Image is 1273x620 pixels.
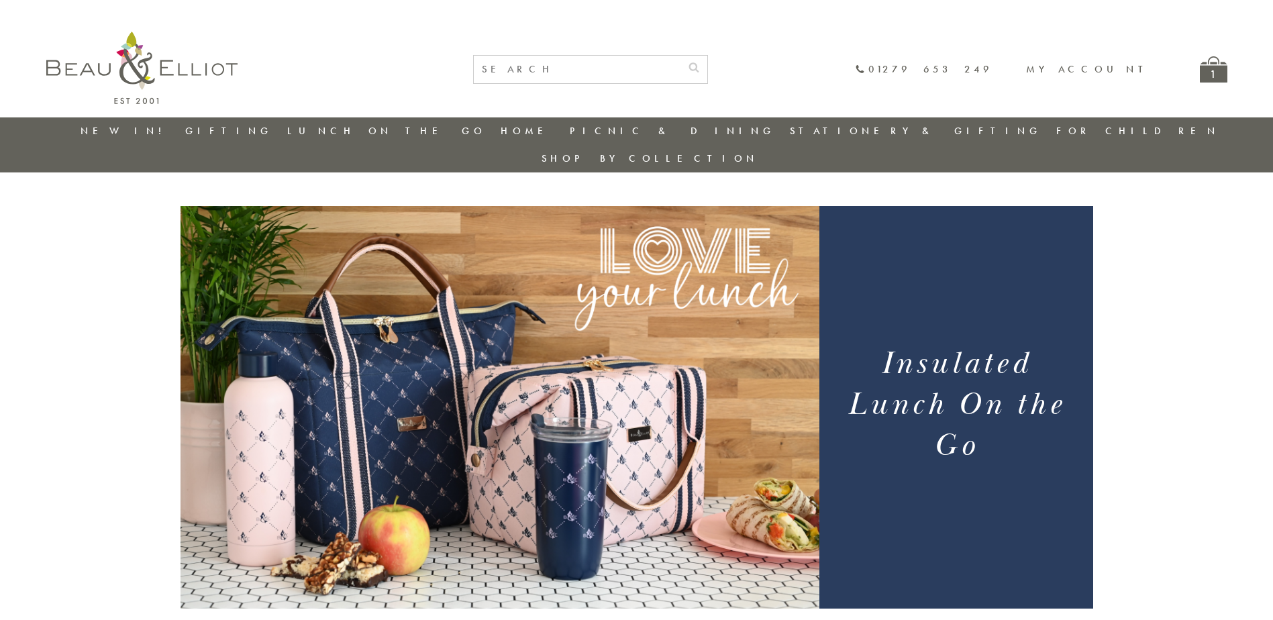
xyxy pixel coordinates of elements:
[1056,124,1219,138] a: For Children
[287,124,486,138] a: Lunch On The Go
[181,206,819,609] img: Monogram Candy Floss & Midnight Set
[835,344,1076,466] h1: Insulated Lunch On the Go
[474,56,680,83] input: SEARCH
[46,32,238,104] img: logo
[501,124,554,138] a: Home
[855,64,992,75] a: 01279 653 249
[185,124,272,138] a: Gifting
[81,124,170,138] a: New in!
[542,152,758,165] a: Shop by collection
[1200,56,1227,83] a: 1
[790,124,1041,138] a: Stationery & Gifting
[570,124,775,138] a: Picnic & Dining
[1026,62,1153,76] a: My account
